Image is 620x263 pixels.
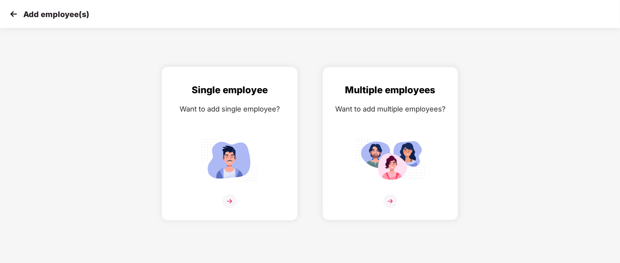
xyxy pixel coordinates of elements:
[331,83,450,98] div: Multiple employees
[23,10,89,19] p: Add employee(s)
[170,103,289,115] div: Want to add single employee?
[331,103,450,115] div: Want to add multiple employees?
[8,8,19,20] img: svg+xml;base64,PHN2ZyB4bWxucz0iaHR0cDovL3d3dy53My5vcmcvMjAwMC9zdmciIHdpZHRoPSIzMCIgaGVpZ2h0PSIzMC...
[170,83,289,98] div: Single employee
[355,136,425,184] img: svg+xml;base64,PHN2ZyB4bWxucz0iaHR0cDovL3d3dy53My5vcmcvMjAwMC9zdmciIGlkPSJNdWx0aXBsZV9lbXBsb3llZS...
[195,136,265,184] img: svg+xml;base64,PHN2ZyB4bWxucz0iaHR0cDovL3d3dy53My5vcmcvMjAwMC9zdmciIGlkPSJTaW5nbGVfZW1wbG95ZWUiIH...
[223,194,237,208] img: svg+xml;base64,PHN2ZyB4bWxucz0iaHR0cDovL3d3dy53My5vcmcvMjAwMC9zdmciIHdpZHRoPSIzNiIgaGVpZ2h0PSIzNi...
[383,194,397,208] img: svg+xml;base64,PHN2ZyB4bWxucz0iaHR0cDovL3d3dy53My5vcmcvMjAwMC9zdmciIHdpZHRoPSIzNiIgaGVpZ2h0PSIzNi...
